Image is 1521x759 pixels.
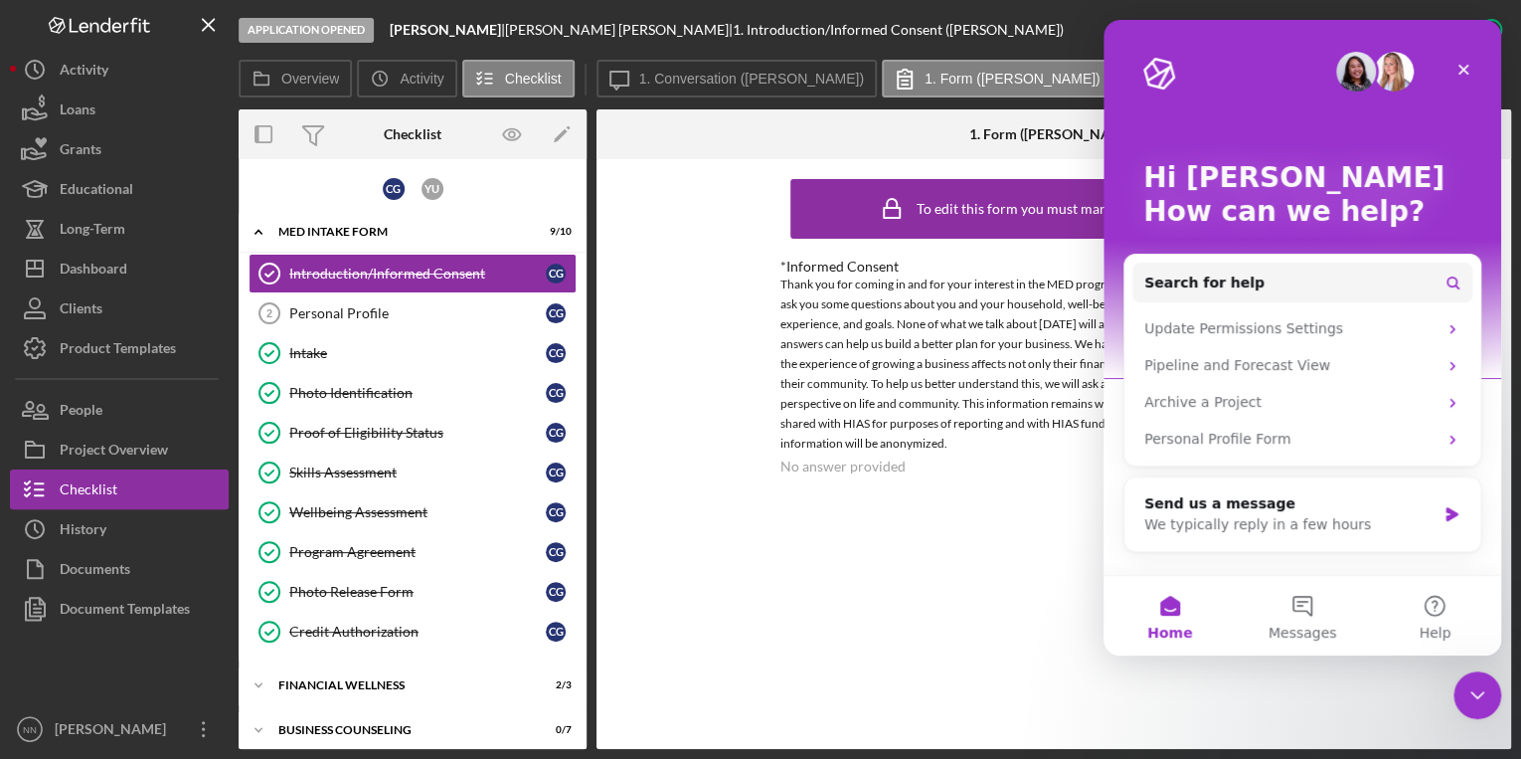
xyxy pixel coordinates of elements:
div: [PERSON_NAME] [50,709,179,754]
button: Long-Term [10,209,229,249]
div: 9 / 10 [536,226,572,238]
div: Financial Wellness [278,679,522,691]
label: Activity [400,71,443,87]
div: Wellbeing Assessment [289,504,546,520]
div: Photo Identification [289,385,546,401]
button: Checklist [10,470,229,509]
div: C G [546,343,566,363]
div: Checklist [60,470,117,514]
div: C G [383,178,405,200]
div: Introduction/Informed Consent [289,266,546,282]
div: History [60,509,106,554]
button: Activity [357,60,456,97]
a: 2Personal ProfileCG [249,293,577,333]
div: Checklist [384,126,441,142]
div: C G [546,622,566,642]
div: No answer provided [780,459,906,474]
div: Credit Authorization [289,624,546,640]
div: 0 / 7 [536,724,572,736]
div: C G [546,542,566,562]
iframe: Intercom live chat [1103,20,1501,656]
div: Clients [60,288,102,333]
div: C G [546,463,566,482]
div: 1. Introduction/Informed Consent ([PERSON_NAME]) [733,22,1064,38]
div: Dashboard [60,249,127,293]
a: Product Templates [10,328,229,368]
div: Program Agreement [289,544,546,560]
div: C G [546,582,566,602]
button: Dashboard [10,249,229,288]
div: Complete [1407,10,1466,50]
label: Checklist [505,71,562,87]
label: Overview [281,71,339,87]
div: Photo Release Form [289,584,546,600]
div: Project Overview [60,430,168,474]
div: *Informed Consent [780,259,1327,275]
button: Complete [1387,10,1511,50]
div: Educational [60,169,133,214]
button: Documents [10,549,229,589]
iframe: Intercom live chat [1453,671,1501,719]
div: C G [546,264,566,284]
button: Educational [10,169,229,209]
a: IntakeCG [249,333,577,373]
button: Activity [10,50,229,90]
button: NN[PERSON_NAME] [10,709,229,749]
label: 1. Conversation ([PERSON_NAME]) [639,71,864,87]
button: People [10,390,229,430]
div: Application Opened [239,18,374,43]
div: Personal Profile [289,305,546,321]
a: Proof of Eligibility StatusCG [249,413,577,453]
div: Product Templates [60,328,176,373]
a: Skills AssessmentCG [249,453,577,492]
div: Document Templates [60,589,190,634]
a: Photo IdentificationCG [249,373,577,413]
a: Wellbeing AssessmentCG [249,492,577,532]
div: Proof of Eligibility Status [289,425,546,441]
div: C G [546,303,566,323]
button: 1. Conversation ([PERSON_NAME]) [596,60,877,97]
div: [PERSON_NAME] [PERSON_NAME] | [505,22,733,38]
button: Document Templates [10,589,229,629]
button: Loans [10,90,229,129]
a: Clients [10,288,229,328]
div: Grants [60,129,101,174]
div: Thank you for coming in and for your interest in the MED program. To enroll you in the program, w... [780,275,1327,454]
button: Grants [10,129,229,169]
a: Program AgreementCG [249,532,577,572]
button: 1. Form ([PERSON_NAME]) [882,60,1113,97]
a: Credit AuthorizationCG [249,612,577,652]
div: | [390,22,505,38]
div: Business Counseling [278,724,522,736]
button: Project Overview [10,430,229,470]
div: To edit this form you must mark this item incomplete [917,201,1242,217]
button: History [10,509,229,549]
div: 1. Form ([PERSON_NAME]) [969,126,1139,142]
